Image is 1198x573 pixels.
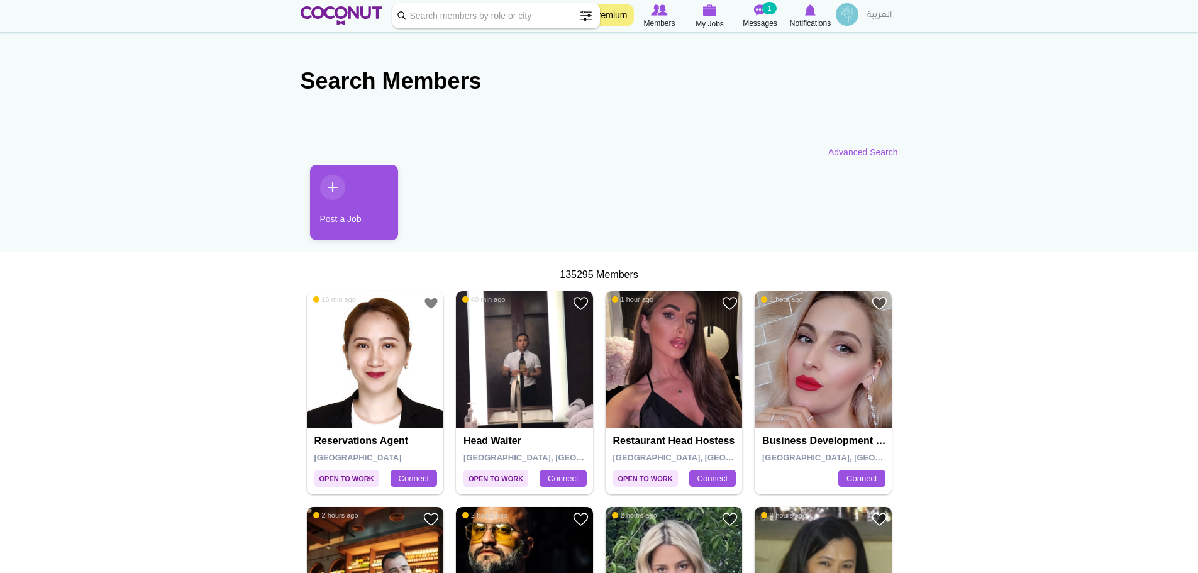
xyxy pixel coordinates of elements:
span: Open to Work [463,470,528,487]
li: 1 / 1 [301,165,389,250]
h4: Restaurant Head Hostess [613,435,738,447]
span: Notifications [790,17,831,30]
img: Notifications [805,4,816,16]
h4: Reservations agent [314,435,440,447]
a: Add to Favourites [573,296,589,311]
span: My Jobs [696,18,724,30]
span: Open to Work [314,470,379,487]
span: [GEOGRAPHIC_DATA], [GEOGRAPHIC_DATA] [463,453,643,462]
img: Messages [754,4,767,16]
span: 2 hours ago [612,511,657,520]
span: 1 hour ago [761,295,803,304]
h4: business development executive [762,435,887,447]
span: 16 min ago [313,295,356,304]
span: [GEOGRAPHIC_DATA] [314,453,402,462]
a: Connect [689,470,736,487]
span: Open to Work [613,470,678,487]
span: 3 hours ago [761,511,806,520]
a: Advanced Search [828,146,898,159]
a: العربية [861,3,898,28]
a: My Jobs My Jobs [685,3,735,30]
a: Add to Favourites [722,296,738,311]
div: 135295 Members [301,268,898,282]
a: Add to Favourites [423,511,439,527]
span: Messages [743,17,777,30]
img: Browse Members [651,4,667,16]
span: 2 hours ago [313,511,358,520]
img: Home [301,6,383,25]
a: Add to Favourites [722,511,738,527]
a: Connect [838,470,885,487]
input: Search members by role or city [392,3,600,28]
span: 40 min ago [462,295,505,304]
a: Add to Favourites [872,296,887,311]
a: Go Premium [572,4,634,26]
a: Add to Favourites [423,296,439,311]
a: Notifications Notifications [785,3,836,30]
span: 2 hours ago [462,511,507,520]
span: Members [643,17,675,30]
a: Connect [391,470,437,487]
a: Add to Favourites [573,511,589,527]
h4: Head Waiter [463,435,589,447]
small: 1 [762,2,776,14]
span: [GEOGRAPHIC_DATA], [GEOGRAPHIC_DATA] [613,453,792,462]
a: Messages Messages 1 [735,3,785,30]
a: Connect [540,470,586,487]
h2: Search Members [301,66,898,96]
span: 1 hour ago [612,295,654,304]
img: My Jobs [703,4,717,16]
span: [GEOGRAPHIC_DATA], [GEOGRAPHIC_DATA] [762,453,941,462]
a: Post a Job [310,165,398,240]
a: Add to Favourites [872,511,887,527]
a: Browse Members Members [635,3,685,30]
